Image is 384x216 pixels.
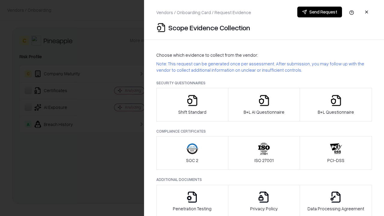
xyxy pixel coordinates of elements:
p: Vendors / Onboarding Card / Request Evidence [156,9,251,16]
button: Send Request [297,7,342,17]
p: ISO 27001 [254,157,274,163]
p: Additional Documents [156,177,372,182]
p: Choose which evidence to collect from the vendor: [156,52,372,58]
p: Scope Evidence Collection [168,23,250,32]
button: ISO 27001 [228,136,300,170]
p: Note: This request can be generated once per assessment. After submission, you may follow up with... [156,61,372,73]
p: PCI-DSS [327,157,344,163]
button: Shift Standard [156,88,228,121]
p: Data Processing Agreement [307,205,364,212]
button: SOC 2 [156,136,228,170]
button: B+L AI Questionnaire [228,88,300,121]
button: B+L Questionnaire [300,88,372,121]
p: Privacy Policy [250,205,278,212]
p: SOC 2 [186,157,198,163]
p: Compliance Certificates [156,129,372,134]
p: Shift Standard [178,109,206,115]
p: Penetration Testing [173,205,211,212]
p: Security Questionnaires [156,80,372,85]
p: B+L AI Questionnaire [244,109,284,115]
button: PCI-DSS [300,136,372,170]
p: B+L Questionnaire [318,109,354,115]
